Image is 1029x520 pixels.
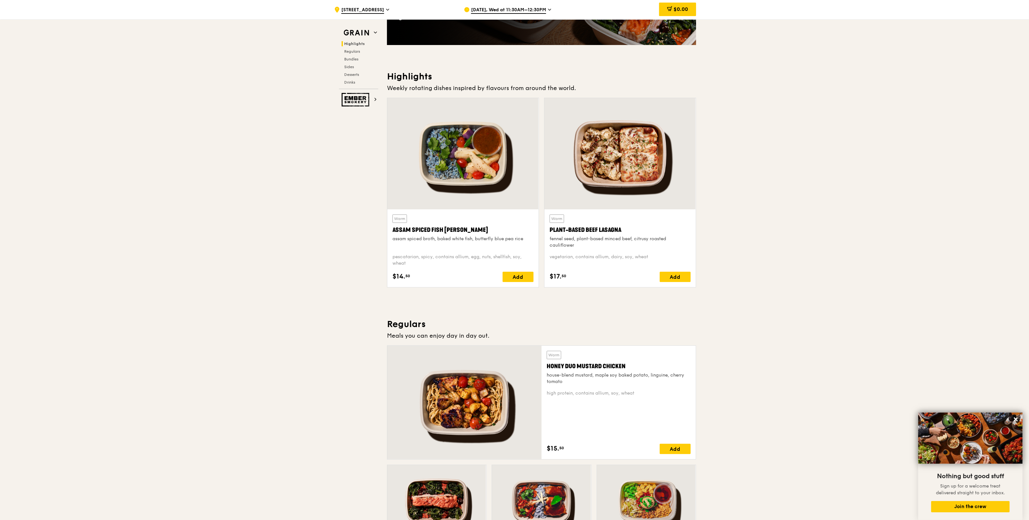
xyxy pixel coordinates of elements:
span: [DATE], Wed at 11:30AM–12:30PM [471,7,546,14]
span: Nothing but good stuff [937,472,1004,480]
div: high protein, contains allium, soy, wheat [547,390,691,397]
div: Weekly rotating dishes inspired by flavours from around the world. [387,84,696,93]
span: $14. [392,272,405,281]
div: Warm [392,214,407,223]
span: $15. [547,444,559,453]
div: house-blend mustard, maple soy baked potato, linguine, cherry tomato [547,372,691,385]
span: 50 [405,273,410,278]
div: Add [660,444,691,454]
span: Sign up for a welcome treat delivered straight to your inbox. [936,483,1005,496]
div: Add [660,272,691,282]
div: Meals you can enjoy day in day out. [387,331,696,340]
button: Close [1011,414,1021,424]
span: Regulars [344,49,360,54]
span: Highlights [344,41,365,46]
span: $0.00 [674,6,688,12]
div: Warm [550,214,564,223]
img: Grain web logo [342,27,371,39]
span: Desserts [344,72,359,77]
span: 50 [562,273,566,278]
span: $17. [550,272,562,281]
span: Drinks [344,80,355,85]
img: DSC07876-Edit02-Large.jpeg [918,413,1023,464]
span: [STREET_ADDRESS] [341,7,384,14]
div: vegetarian, contains allium, dairy, soy, wheat [550,254,691,267]
button: Join the crew [931,501,1010,512]
div: assam spiced broth, baked white fish, butterfly blue pea rice [392,236,533,242]
h3: Regulars [387,318,696,330]
h3: Highlights [387,71,696,82]
span: Sides [344,65,354,69]
div: Assam Spiced Fish [PERSON_NAME] [392,225,533,234]
span: Bundles [344,57,358,61]
div: fennel seed, plant-based minced beef, citrusy roasted cauliflower [550,236,691,249]
span: 50 [559,445,564,451]
div: Plant-Based Beef Lasagna [550,225,691,234]
div: pescatarian, spicy, contains allium, egg, nuts, shellfish, soy, wheat [392,254,533,267]
div: Warm [547,351,561,359]
img: Ember Smokery web logo [342,93,371,106]
div: Add [503,272,533,282]
div: Honey Duo Mustard Chicken [547,362,691,371]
